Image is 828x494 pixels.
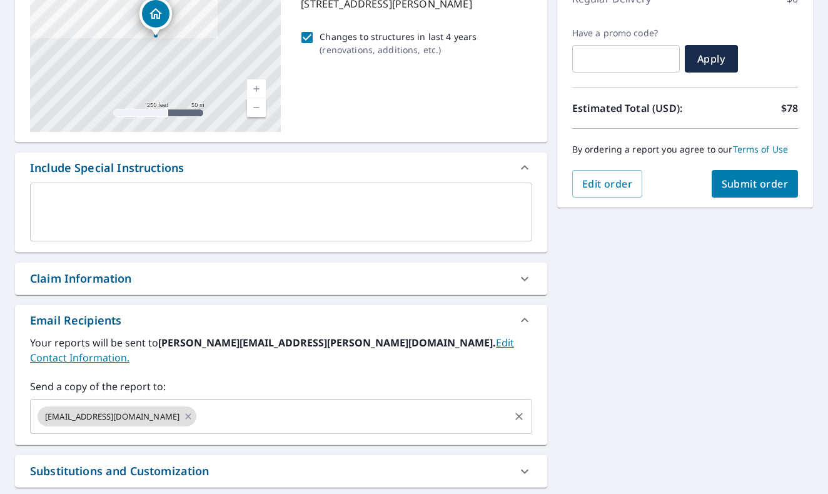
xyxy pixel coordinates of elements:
span: Submit order [722,177,789,191]
button: Edit order [572,170,643,198]
span: Apply [695,52,728,66]
a: Current Level 17, Zoom In [247,79,266,98]
label: Your reports will be sent to [30,335,532,365]
p: Changes to structures in last 4 years [320,30,477,43]
p: $78 [781,101,798,116]
div: Email Recipients [15,305,547,335]
div: Include Special Instructions [15,153,547,183]
span: [EMAIL_ADDRESS][DOMAIN_NAME] [38,411,187,423]
div: [EMAIL_ADDRESS][DOMAIN_NAME] [38,406,196,426]
div: Email Recipients [30,312,121,329]
label: Have a promo code? [572,28,680,39]
label: Send a copy of the report to: [30,379,532,394]
span: Edit order [582,177,633,191]
button: Clear [510,408,528,425]
div: Claim Information [15,263,547,295]
a: Current Level 17, Zoom Out [247,98,266,117]
p: ( renovations, additions, etc. ) [320,43,477,56]
b: [PERSON_NAME][EMAIL_ADDRESS][PERSON_NAME][DOMAIN_NAME]. [158,336,496,350]
button: Submit order [712,170,799,198]
div: Substitutions and Customization [30,463,210,480]
a: Terms of Use [733,143,789,155]
p: Estimated Total (USD): [572,101,685,116]
div: Include Special Instructions [30,159,184,176]
p: By ordering a report you agree to our [572,144,798,155]
button: Apply [685,45,738,73]
div: Substitutions and Customization [15,455,547,487]
div: Claim Information [30,270,132,287]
